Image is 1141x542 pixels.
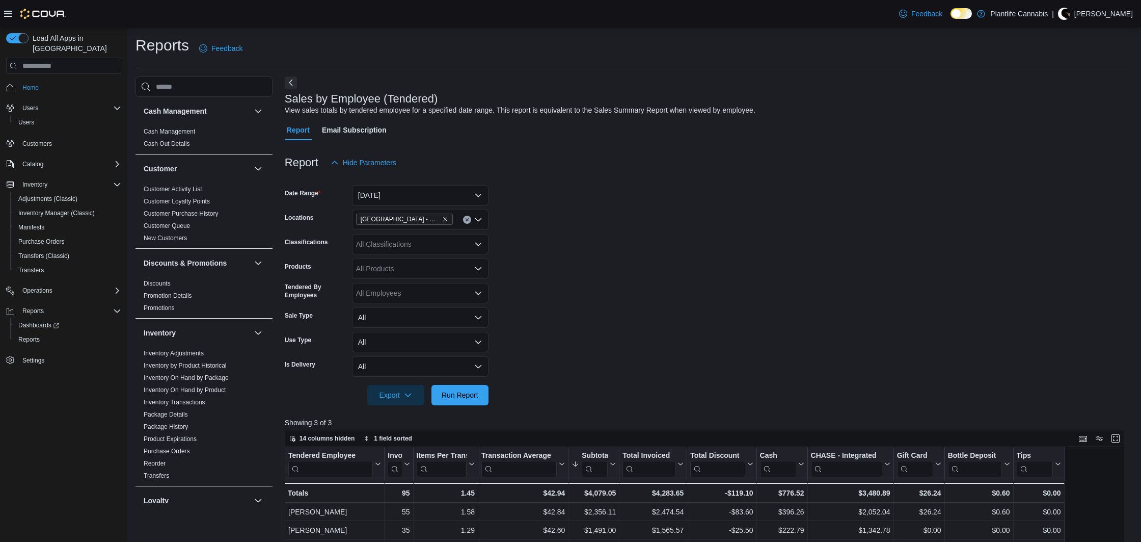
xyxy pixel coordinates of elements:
[22,104,38,112] span: Users
[144,258,227,268] h3: Discounts & Promotions
[144,164,250,174] button: Customer
[18,138,56,150] a: Customers
[144,374,229,382] span: Inventory On Hand by Package
[288,451,381,477] button: Tendered Employee
[288,451,373,477] div: Tendered Employee
[352,332,488,352] button: All
[285,432,359,445] button: 14 columns hidden
[360,432,416,445] button: 1 field sorted
[252,327,264,339] button: Inventory
[572,487,616,499] div: $4,079.05
[144,435,197,443] a: Product Expirations
[442,216,448,222] button: Remove Calgary - Mahogany Market from selection in this group
[481,451,565,477] button: Transaction Average
[144,374,229,381] a: Inventory On Hand by Package
[18,158,47,170] button: Catalog
[18,178,121,191] span: Inventory
[947,487,1010,499] div: $0.60
[416,506,475,518] div: 1.58
[18,285,57,297] button: Operations
[352,185,488,205] button: [DATE]
[947,451,1010,477] button: Bottle Deposit
[690,506,753,518] div: -$83.60
[690,451,745,461] div: Total Discount
[144,234,187,242] span: New Customers
[18,305,121,317] span: Reports
[352,356,488,377] button: All
[10,115,125,130] button: Users
[14,264,48,276] a: Transfers
[18,158,121,170] span: Catalog
[18,178,51,191] button: Inventory
[144,140,190,147] a: Cash Out Details
[144,197,210,205] span: Customer Loyalty Points
[144,472,169,479] a: Transfers
[144,210,219,218] span: Customer Purchase History
[18,223,44,231] span: Manifests
[144,460,166,467] a: Reorder
[144,448,190,455] a: Purchase Orders
[22,287,52,295] span: Operations
[144,398,205,406] span: Inventory Transactions
[463,216,471,224] button: Clear input
[14,221,121,234] span: Manifests
[416,451,467,477] div: Items Per Transaction
[481,506,565,518] div: $42.84
[144,198,210,205] a: Customer Loyalty Points
[622,451,675,461] div: Total Invoiced
[2,157,125,171] button: Catalog
[14,264,121,276] span: Transfers
[1052,8,1054,20] p: |
[144,386,226,394] span: Inventory On Hand by Product
[352,307,488,328] button: All
[759,451,796,477] div: Cash
[22,180,47,189] span: Inventory
[690,451,753,477] button: Total Discount
[582,451,608,477] div: Subtotal
[947,524,1010,536] div: $0.00
[14,207,121,219] span: Inventory Manager (Classic)
[481,524,565,536] div: $42.60
[416,451,475,477] button: Items Per Transaction
[14,116,38,128] a: Users
[285,360,315,369] label: Is Delivery
[2,353,125,368] button: Settings
[144,210,219,217] a: Customer Purchase History
[18,285,121,297] span: Operations
[896,451,933,461] div: Gift Card
[896,506,941,518] div: $26.24
[18,82,43,94] a: Home
[287,120,310,140] span: Report
[759,451,804,477] button: Cash
[810,487,890,499] div: $3,480.89
[388,451,410,477] button: Invoices Sold
[2,304,125,318] button: Reports
[144,411,188,418] a: Package Details
[285,283,348,299] label: Tendered By Employees
[18,354,121,367] span: Settings
[947,451,1001,477] div: Bottle Deposit
[481,451,557,461] div: Transaction Average
[474,240,482,248] button: Open list of options
[1016,451,1052,461] div: Tips
[572,524,616,536] div: $1,491.00
[195,38,247,59] a: Feedback
[14,250,121,262] span: Transfers (Classic)
[144,472,169,480] span: Transfers
[144,423,188,431] span: Package History
[144,328,250,338] button: Inventory
[367,385,424,405] button: Export
[388,506,410,518] div: 55
[810,524,890,536] div: $1,342.78
[144,496,169,506] h3: Loyalty
[911,9,942,19] span: Feedback
[144,362,227,370] span: Inventory by Product Historical
[896,524,941,536] div: $0.00
[18,102,121,114] span: Users
[285,189,321,197] label: Date Range
[582,451,608,461] div: Subtotal
[896,451,933,477] div: Gift Card
[18,81,121,94] span: Home
[22,160,43,168] span: Catalog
